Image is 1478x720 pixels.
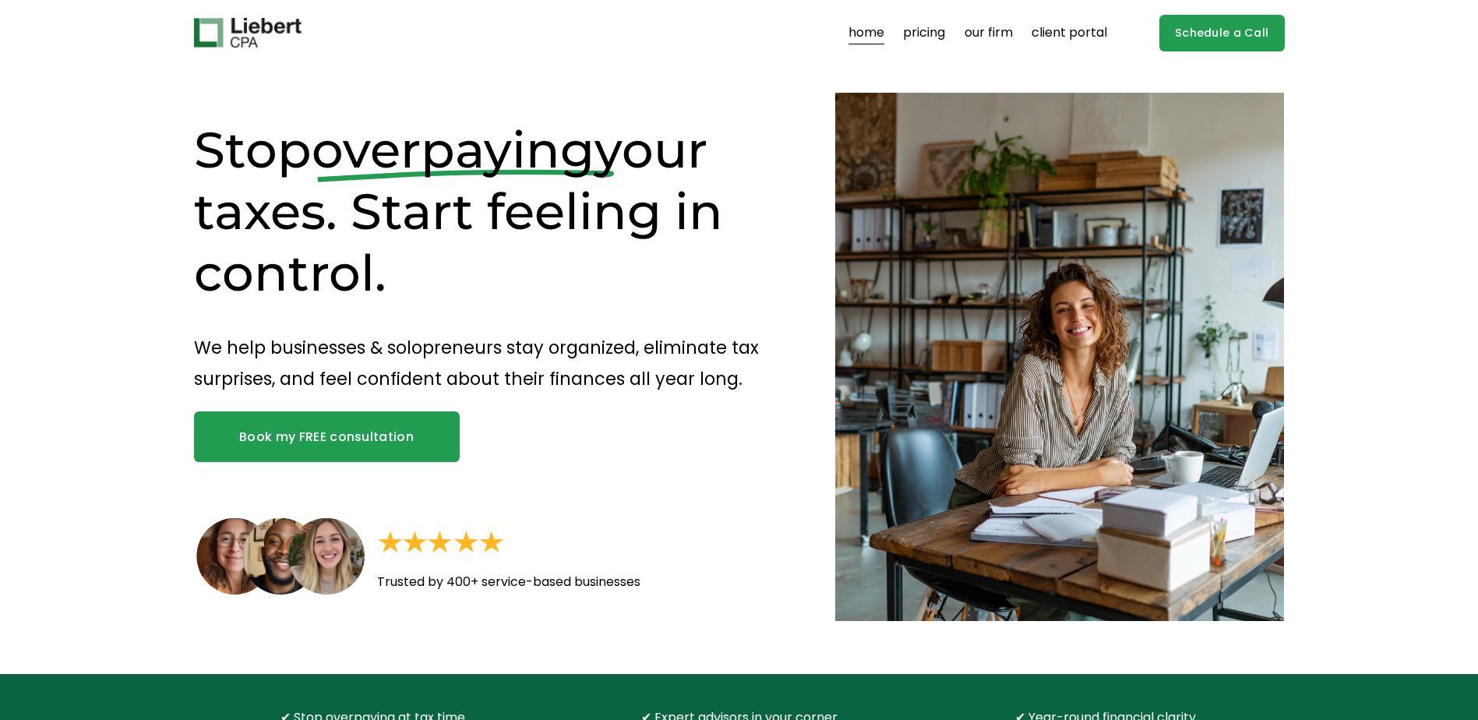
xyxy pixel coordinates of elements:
[194,332,781,395] p: We help businesses & solopreneurs stay organized, eliminate tax surprises, and feel confident abo...
[194,119,781,304] h1: Stop your taxes. Start feeling in control.
[848,20,884,45] a: home
[194,18,302,48] img: Liebert CPA
[1159,15,1285,51] a: Schedule a Call
[903,20,945,45] a: pricing
[194,411,460,461] a: Book my FREE consultation
[965,20,1013,45] a: our firm
[312,119,594,180] span: overpaying
[377,571,735,594] p: Trusted by 400+ service-based businesses
[1032,20,1107,45] a: client portal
